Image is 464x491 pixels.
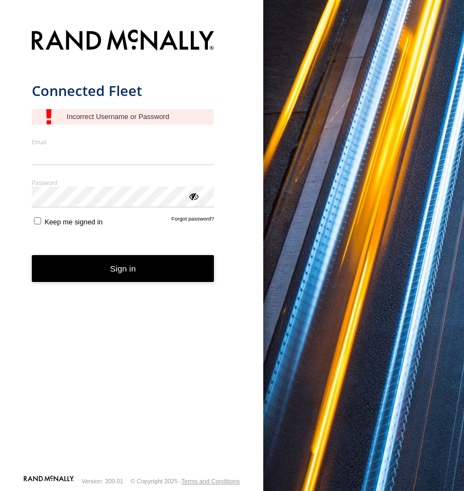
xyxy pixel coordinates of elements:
[82,478,123,484] div: Version: 309.01
[32,23,232,475] form: main
[34,217,41,224] input: Keep me signed in
[131,478,240,484] div: © Copyright 2025 -
[32,138,214,146] label: Email
[44,218,103,226] span: Keep me signed in
[24,476,74,487] a: Visit our Website
[172,216,214,226] a: Forgot password?
[32,27,214,55] img: Rand McNally
[188,190,199,201] div: ViewPassword
[32,255,214,282] button: Sign in
[32,82,214,100] h1: Connected Fleet
[182,478,240,484] a: Terms and Conditions
[32,178,214,187] label: Password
